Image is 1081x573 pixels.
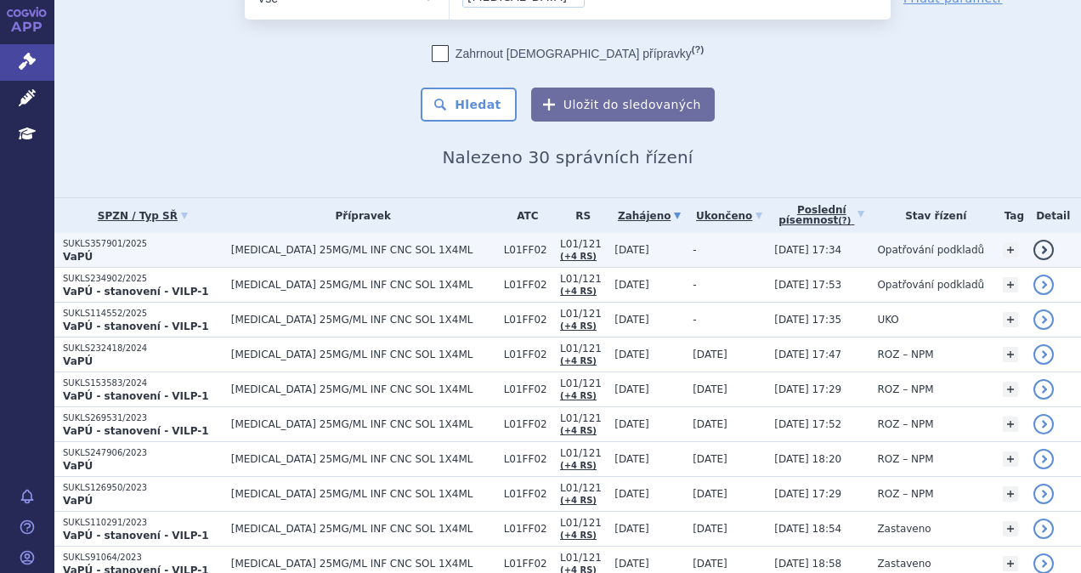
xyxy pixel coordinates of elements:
a: detail [1033,344,1054,365]
span: [MEDICAL_DATA] 25MG/ML INF CNC SOL 1X4ML [231,488,495,500]
span: [DATE] [693,418,727,430]
span: [DATE] [614,418,649,430]
span: - [693,314,696,326]
p: SUKLS126950/2023 [63,482,223,494]
th: Stav řízení [869,198,994,233]
a: detail [1033,449,1054,469]
strong: VaPÚ - stanovení - VILP-1 [63,425,209,437]
span: [DATE] 17:29 [774,488,841,500]
strong: VaPÚ [63,251,93,263]
a: detail [1033,414,1054,434]
a: SPZN / Typ SŘ [63,204,223,228]
span: L01/121 [560,238,606,250]
p: SUKLS234902/2025 [63,273,223,285]
span: L01FF02 [504,314,552,326]
p: SUKLS247906/2023 [63,447,223,459]
span: - [693,244,696,256]
span: [DATE] 17:35 [774,314,841,326]
p: SUKLS269531/2023 [63,412,223,424]
span: [DATE] 18:20 [774,453,841,465]
span: L01/121 [560,377,606,389]
span: [DATE] [614,558,649,570]
span: ROZ – NPM [877,418,933,430]
span: [DATE] [614,349,649,360]
abbr: (?) [692,44,704,55]
p: SUKLS110291/2023 [63,517,223,529]
a: (+4 RS) [560,321,597,331]
th: Přípravek [223,198,495,233]
a: Ukončeno [693,204,766,228]
th: Tag [994,198,1025,233]
span: L01FF02 [504,523,552,535]
a: + [1003,347,1018,362]
strong: VaPÚ [63,460,93,472]
p: SUKLS153583/2024 [63,377,223,389]
span: [DATE] 18:58 [774,558,841,570]
span: [MEDICAL_DATA] 25MG/ML INF CNC SOL 1X4ML [231,279,495,291]
span: [DATE] [693,488,727,500]
a: (+4 RS) [560,286,597,296]
span: L01FF02 [504,418,552,430]
span: UKO [877,314,898,326]
span: L01FF02 [504,558,552,570]
span: [DATE] 17:29 [774,383,841,395]
a: + [1003,312,1018,327]
span: - [693,279,696,291]
span: [MEDICAL_DATA] 25MG/ML INF CNC SOL 1X4ML [231,244,495,256]
span: L01FF02 [504,453,552,465]
span: [DATE] [614,383,649,395]
span: L01/121 [560,517,606,529]
span: L01/121 [560,552,606,564]
th: RS [552,198,606,233]
label: Zahrnout [DEMOGRAPHIC_DATA] přípravky [432,45,704,62]
a: (+4 RS) [560,530,597,540]
span: ROZ – NPM [877,488,933,500]
a: + [1003,451,1018,467]
a: + [1003,242,1018,258]
span: [DATE] [614,453,649,465]
span: L01FF02 [504,349,552,360]
th: ATC [495,198,552,233]
span: [DATE] [693,523,727,535]
span: L01/121 [560,273,606,285]
strong: VaPÚ [63,495,93,507]
a: (+4 RS) [560,461,597,470]
a: + [1003,486,1018,502]
span: [DATE] [693,558,727,570]
span: L01/121 [560,343,606,355]
span: [DATE] [614,314,649,326]
a: detail [1033,240,1054,260]
span: Zastaveno [877,523,931,535]
strong: VaPÚ - stanovení - VILP-1 [63,286,209,298]
span: Opatřování podkladů [877,279,984,291]
p: SUKLS232418/2024 [63,343,223,355]
span: Opatřování podkladů [877,244,984,256]
span: [DATE] [614,488,649,500]
a: detail [1033,519,1054,539]
a: + [1003,556,1018,571]
strong: VaPÚ - stanovení - VILP-1 [63,321,209,332]
span: [MEDICAL_DATA] 25MG/ML INF CNC SOL 1X4ML [231,314,495,326]
span: L01FF02 [504,279,552,291]
button: Uložit do sledovaných [531,88,715,122]
span: [DATE] 17:52 [774,418,841,430]
span: ROZ – NPM [877,349,933,360]
a: (+4 RS) [560,496,597,505]
span: L01FF02 [504,383,552,395]
span: L01/121 [560,412,606,424]
span: L01/121 [560,447,606,459]
a: + [1003,382,1018,397]
abbr: (?) [838,216,851,226]
span: [DATE] [693,349,727,360]
span: [DATE] [614,279,649,291]
a: detail [1033,309,1054,330]
a: (+4 RS) [560,252,597,261]
a: + [1003,277,1018,292]
p: SUKLS91064/2023 [63,552,223,564]
span: [MEDICAL_DATA] 25MG/ML INF CNC SOL 1X4ML [231,418,495,430]
span: [DATE] [614,523,649,535]
a: + [1003,521,1018,536]
a: Poslednípísemnost(?) [774,198,869,233]
span: [MEDICAL_DATA] 25MG/ML INF CNC SOL 1X4ML [231,558,495,570]
span: [MEDICAL_DATA] 25MG/ML INF CNC SOL 1X4ML [231,453,495,465]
